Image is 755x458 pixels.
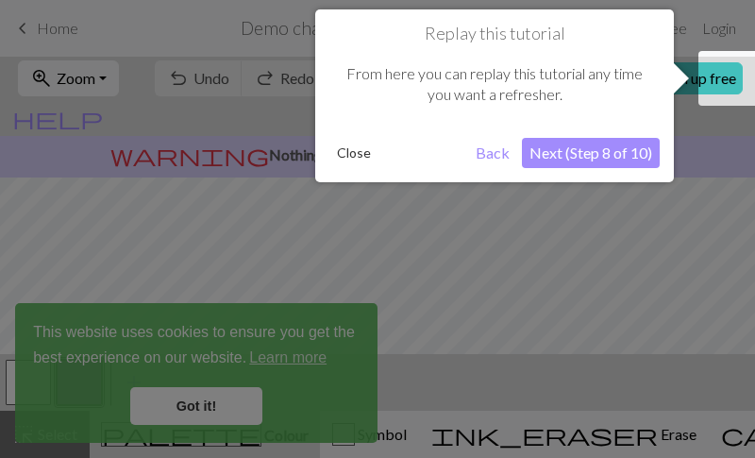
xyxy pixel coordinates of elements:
button: Close [329,139,378,167]
h1: Replay this tutorial [329,24,660,44]
div: Replay this tutorial [315,9,674,182]
button: Next (Step 8 of 10) [522,138,660,168]
div: From here you can replay this tutorial any time you want a refresher. [329,44,660,125]
button: Back [468,138,517,168]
